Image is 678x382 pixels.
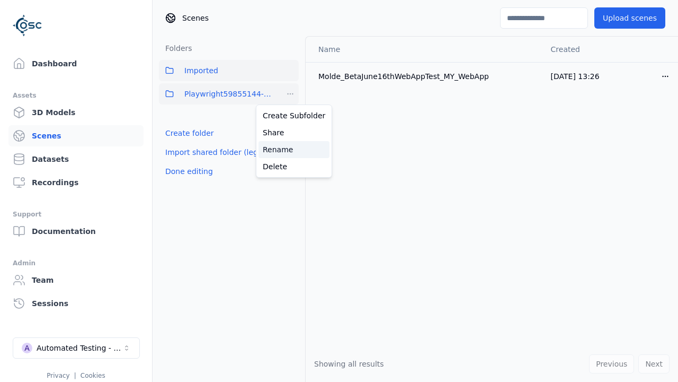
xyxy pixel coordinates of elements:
[258,158,329,175] a: Delete
[258,141,329,158] a: Rename
[258,124,329,141] a: Share
[258,107,329,124] a: Create Subfolder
